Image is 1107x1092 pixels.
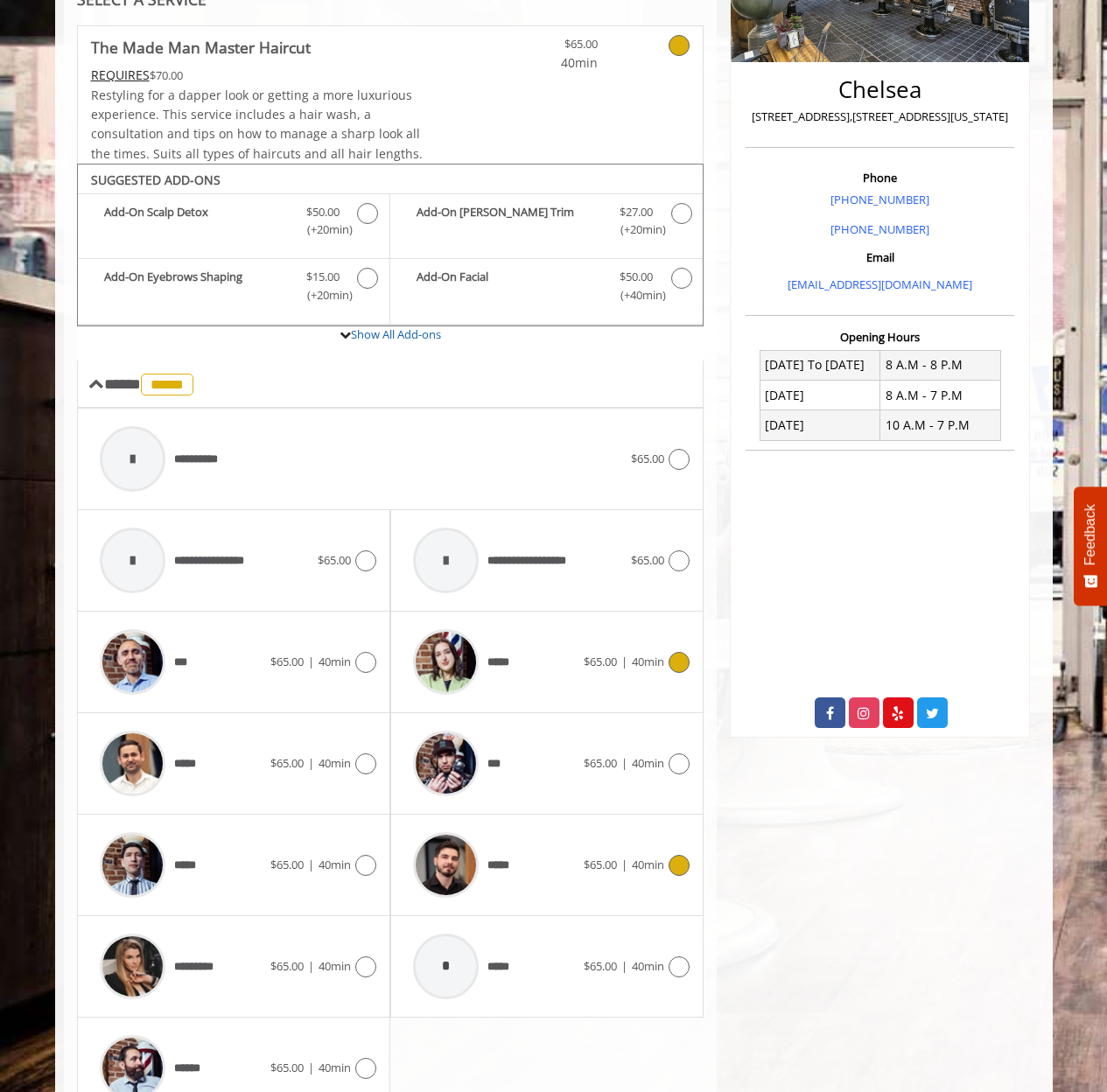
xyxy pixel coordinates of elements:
span: 40min [319,1060,351,1075]
b: Add-On [PERSON_NAME] Trim [417,203,602,240]
td: [DATE] [760,410,880,440]
b: The Made Man Master Haircut [91,35,311,59]
h3: Phone [750,171,1010,184]
span: $65.00 [318,552,351,568]
td: [DATE] To [DATE] [760,350,880,380]
span: $65.00 [584,755,617,771]
span: (+20min ) [610,220,662,239]
a: Show All Add-ons [351,326,441,342]
span: $65.00 [270,755,304,771]
span: $65.00 [270,857,304,872]
span: 40min [632,755,664,771]
td: 10 A.M - 7 P.M [880,410,1001,440]
span: | [308,1060,314,1075]
span: | [621,654,627,669]
a: $65.00 [494,26,598,73]
span: (+20min ) [297,220,348,239]
span: $50.00 [620,268,653,286]
span: $65.00 [631,552,664,568]
b: Add-On Scalp Detox [104,203,289,240]
label: Add-On Beard Trim [399,203,694,244]
a: [EMAIL_ADDRESS][DOMAIN_NAME] [788,276,972,292]
b: Add-On Eyebrows Shaping [104,268,289,304]
h3: Email [750,251,1010,263]
span: $65.00 [584,654,617,669]
span: | [308,958,314,974]
span: 40min [494,53,598,73]
span: 40min [632,857,664,872]
span: $50.00 [306,203,340,221]
h2: Chelsea [750,77,1010,102]
h3: Opening Hours [746,331,1014,343]
a: [PHONE_NUMBER] [830,192,929,207]
span: $65.00 [584,958,617,974]
span: $65.00 [270,958,304,974]
td: 8 A.M - 7 P.M [880,381,1001,410]
span: | [308,755,314,771]
b: SUGGESTED ADD-ONS [91,171,221,188]
button: Feedback - Show survey [1074,486,1107,605]
span: 40min [319,654,351,669]
td: 8 A.M - 8 P.M [880,350,1001,380]
a: [PHONE_NUMBER] [830,221,929,237]
div: $70.00 [91,66,443,85]
label: Add-On Scalp Detox [87,203,381,244]
span: Feedback [1082,504,1098,565]
span: 40min [319,755,351,771]
span: $65.00 [631,451,664,466]
span: | [621,857,627,872]
span: This service needs some Advance to be paid before we block your appointment [91,66,150,83]
span: $27.00 [620,203,653,221]
span: | [621,958,627,974]
span: | [308,654,314,669]
span: (+40min ) [610,286,662,304]
span: | [621,755,627,771]
span: 40min [632,654,664,669]
span: 40min [319,958,351,974]
span: (+20min ) [297,286,348,304]
span: | [308,857,314,872]
span: Restyling for a dapper look or getting a more luxurious experience. This service includes a hair ... [91,87,423,162]
div: The Made Man Master Haircut Add-onS [77,164,704,326]
span: $65.00 [584,857,617,872]
span: $15.00 [306,268,340,286]
b: Add-On Facial [417,268,602,304]
p: [STREET_ADDRESS],[STREET_ADDRESS][US_STATE] [750,108,1010,126]
label: Add-On Eyebrows Shaping [87,268,381,309]
span: 40min [319,857,351,872]
span: $65.00 [270,1060,304,1075]
label: Add-On Facial [399,268,694,309]
td: [DATE] [760,381,880,410]
span: $65.00 [270,654,304,669]
span: 40min [632,958,664,974]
